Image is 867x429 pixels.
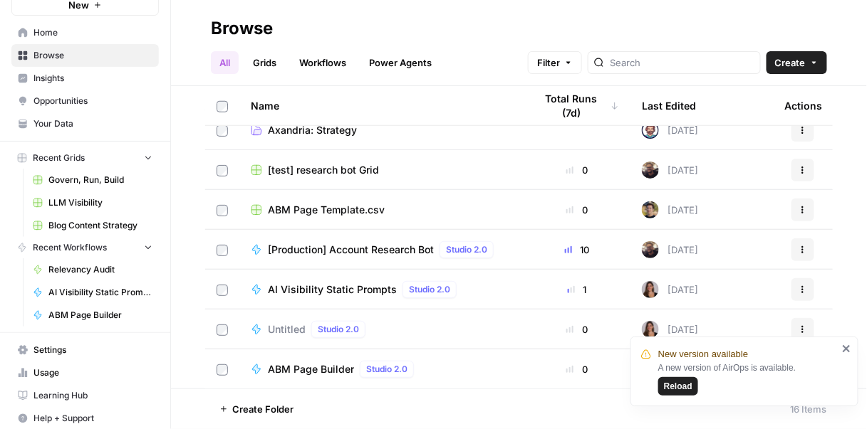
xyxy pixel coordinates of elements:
[268,282,397,297] span: AI Visibility Static Prompts
[268,163,379,177] span: [test] research bot Grid
[251,281,512,298] a: AI Visibility Static PromptsStudio 2.0
[642,281,698,298] div: [DATE]
[251,86,512,125] div: Name
[26,304,159,327] a: ABM Page Builder
[11,147,159,169] button: Recent Grids
[232,402,294,416] span: Create Folder
[211,17,273,40] div: Browse
[658,347,748,361] span: New version available
[658,377,698,396] button: Reload
[642,122,698,139] div: [DATE]
[318,323,359,336] span: Studio 2.0
[26,169,159,191] a: Govern, Run, Build
[642,86,696,125] div: Last Edited
[268,203,385,217] span: ABM Page Template.csv
[11,112,159,135] a: Your Data
[48,309,152,322] span: ABM Page Builder
[775,55,806,70] span: Create
[642,161,698,179] div: [DATE]
[33,366,152,379] span: Usage
[244,51,285,74] a: Grids
[251,123,512,137] a: Axandria: Strategy
[33,26,152,39] span: Home
[446,243,487,256] span: Studio 2.0
[26,191,159,214] a: LLM Visibility
[535,362,619,376] div: 0
[33,72,152,85] span: Insights
[211,51,239,74] a: All
[535,243,619,257] div: 10
[33,117,152,130] span: Your Data
[360,51,440,74] a: Power Agents
[268,322,306,337] span: Untitled
[33,412,152,425] span: Help + Support
[26,214,159,237] a: Blog Content Strategy
[409,283,450,296] span: Studio 2.0
[642,321,659,338] img: sxi2uv19sgqy0h2kayksa05wk9fr
[664,380,692,393] span: Reload
[11,90,159,112] a: Opportunities
[11,384,159,407] a: Learning Hub
[251,163,512,177] a: [test] research bot Grid
[11,67,159,90] a: Insights
[642,241,698,258] div: [DATE]
[642,201,698,218] div: [DATE]
[33,389,152,402] span: Learning Hub
[791,402,827,416] div: 16 Items
[26,281,159,304] a: AI Visibility Static Prompts
[535,322,619,337] div: 0
[642,321,698,338] div: [DATE]
[48,219,152,232] span: Blog Content Strategy
[658,361,838,396] div: A new version of AirOps is available.
[642,161,659,179] img: i1lzxaatsuxlpuwa4cydz74c39do
[528,51,582,74] button: Filter
[251,241,512,258] a: [Production] Account Research BotStudio 2.0
[251,361,512,378] a: ABM Page BuilderStudio 2.0
[642,122,659,139] img: bgwua6w816hhl580ao5oxge3tsc3
[642,201,659,218] img: 64ymk87jkwre8hs7o95mp5wrj6sj
[33,241,107,254] span: Recent Workflows
[784,86,822,125] div: Actions
[291,51,355,74] a: Workflows
[48,286,152,299] span: AI Visibility Static Prompts
[268,243,434,257] span: [Production] Account Research Bot
[11,361,159,384] a: Usage
[535,282,619,297] div: 1
[642,241,659,258] img: i1lzxaatsuxlpuwa4cydz74c39do
[11,237,159,258] button: Recent Workflows
[33,152,85,164] span: Recent Grids
[11,21,159,44] a: Home
[535,86,619,125] div: Total Runs (7d)
[26,258,159,281] a: Relevancy Audit
[33,49,152,62] span: Browse
[251,321,512,338] a: UntitledStudio 2.0
[767,51,827,74] button: Create
[642,281,659,298] img: sxi2uv19sgqy0h2kayksa05wk9fr
[48,174,152,186] span: Govern, Run, Build
[48,196,152,209] span: LLM Visibility
[535,203,619,217] div: 0
[268,123,357,137] span: Axandria: Strategy
[535,163,619,177] div: 0
[251,203,512,217] a: ABM Page Template.csv
[33,95,152,107] span: Opportunities
[48,263,152,276] span: Relevancy Audit
[268,362,354,376] span: ABM Page Builder
[11,44,159,67] a: Browse
[610,55,754,70] input: Search
[842,343,852,354] button: close
[537,55,560,70] span: Filter
[366,363,407,376] span: Studio 2.0
[211,398,302,420] button: Create Folder
[11,339,159,361] a: Settings
[33,344,152,356] span: Settings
